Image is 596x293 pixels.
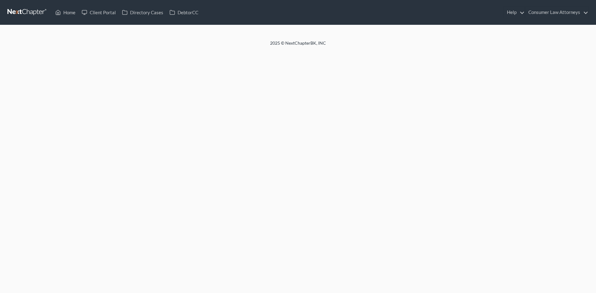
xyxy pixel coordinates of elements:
[79,7,119,18] a: Client Portal
[525,7,588,18] a: Consumer Law Attorneys
[52,7,79,18] a: Home
[119,7,166,18] a: Directory Cases
[166,7,201,18] a: DebtorCC
[504,7,525,18] a: Help
[121,40,475,51] div: 2025 © NextChapterBK, INC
